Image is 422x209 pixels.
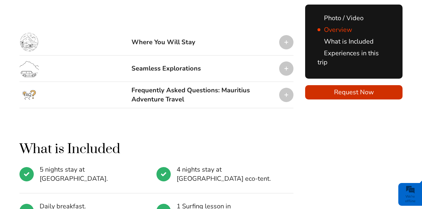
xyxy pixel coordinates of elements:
a: What is Included [317,37,374,46]
div: Navigation go back [7,33,17,43]
span: 4 nights stay at [GEOGRAPHIC_DATA] eco-tent. [177,165,280,183]
textarea: Type your message and click 'Submit' [8,98,118,157]
a: Experiences in this trip [317,49,379,67]
div: Frequently Asked Questions: Mauritius Adventure Travel [131,85,274,105]
div: Minimize live chat window [106,3,122,19]
a: Overview [317,25,352,34]
span: 5 nights stay at [GEOGRAPHIC_DATA]. [40,165,143,183]
span: Request Now [305,88,403,97]
div: We're offline [400,194,420,203]
h2: What is Included [19,141,293,158]
em: Submit [95,163,118,171]
div: Seamless Explorations [131,59,201,78]
input: Enter your email address [8,79,118,94]
input: Enter your last name [8,60,118,74]
div: Leave a message [43,34,119,43]
div: Where You Will Stay [131,33,195,52]
a: Photo / Video [317,14,364,22]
